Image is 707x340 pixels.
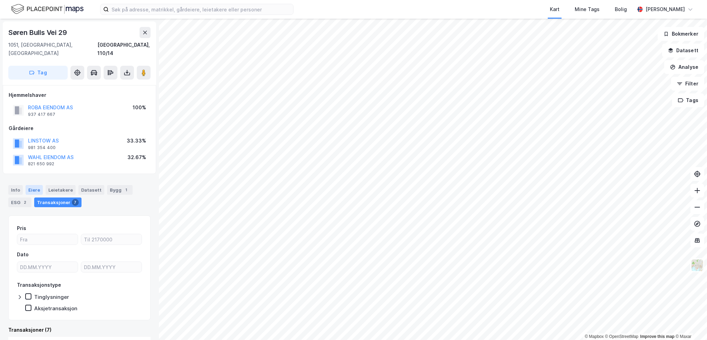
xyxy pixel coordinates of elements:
a: OpenStreetMap [605,334,639,339]
div: Info [8,185,23,195]
input: Søk på adresse, matrikkel, gårdeiere, leietakere eller personer [109,4,293,15]
div: 100% [133,103,146,112]
div: 7 [72,199,79,206]
div: Bygg [107,185,133,195]
iframe: Chat Widget [672,307,707,340]
div: 32.67% [127,153,146,162]
div: Pris [17,224,26,232]
div: 937 417 667 [28,112,55,117]
div: 33.33% [127,137,146,145]
button: Filter [671,77,704,91]
input: Til 2170000 [81,234,142,245]
div: Tinglysninger [34,294,69,300]
div: [GEOGRAPHIC_DATA], 110/14 [97,41,151,57]
div: [PERSON_NAME] [646,5,685,13]
div: Aksjetransaksjon [34,305,77,312]
button: Analyse [664,60,704,74]
div: 1 [123,186,130,193]
div: 981 354 400 [28,145,56,150]
button: Tags [672,93,704,107]
div: Eiere [26,185,43,195]
div: Kart [550,5,560,13]
div: Hjemmelshaver [9,91,150,99]
a: Mapbox [585,334,604,339]
img: logo.f888ab2527a4732fd821a326f86c7f29.svg [11,3,84,15]
img: Z [691,259,704,272]
div: Bolig [615,5,627,13]
div: Søren Bulls Vei 29 [8,27,68,38]
div: 821 650 992 [28,161,54,167]
div: Leietakere [46,185,76,195]
div: Datasett [78,185,104,195]
div: 2 [22,199,29,206]
div: Gårdeiere [9,124,150,132]
div: Transaksjoner (7) [8,326,151,334]
div: Transaksjonstype [17,281,61,289]
button: Tag [8,66,68,80]
button: Datasett [662,44,704,57]
input: Fra [17,234,78,245]
button: Bokmerker [658,27,704,41]
div: Kontrollprogram for chat [672,307,707,340]
a: Improve this map [640,334,675,339]
div: Dato [17,250,29,259]
input: DD.MM.YYYY [81,262,142,272]
div: Mine Tags [575,5,600,13]
div: Transaksjoner [34,197,82,207]
input: DD.MM.YYYY [17,262,78,272]
div: ESG [8,197,31,207]
div: 1051, [GEOGRAPHIC_DATA], [GEOGRAPHIC_DATA] [8,41,97,57]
